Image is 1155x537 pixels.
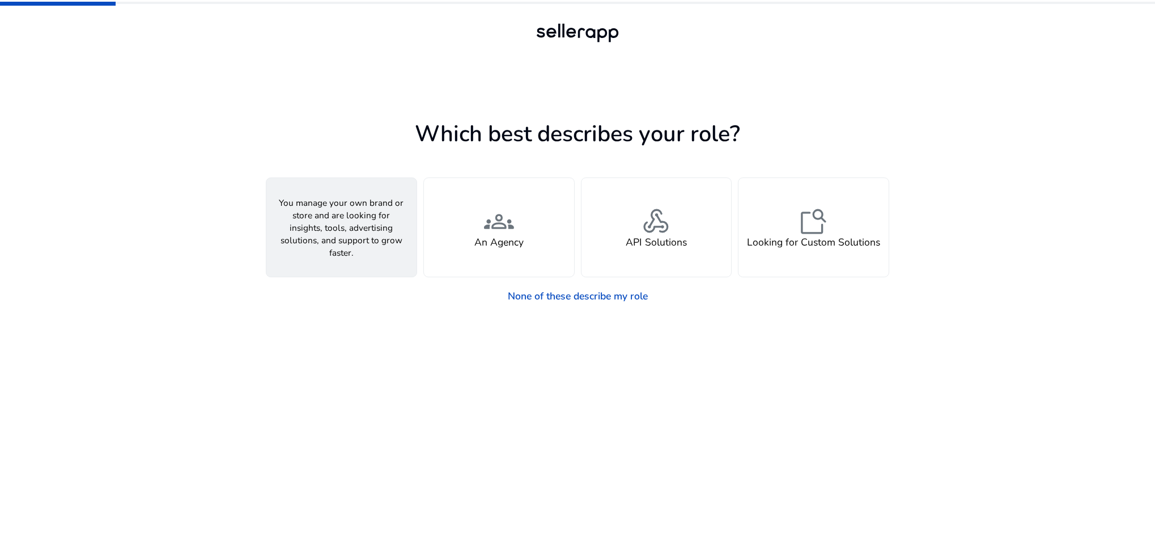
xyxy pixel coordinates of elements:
a: None of these describe my role [498,284,657,308]
button: webhookAPI Solutions [581,177,732,277]
h4: Looking for Custom Solutions [747,236,880,248]
button: groupsAn Agency [423,177,575,277]
h4: API Solutions [626,236,687,248]
h1: Which best describes your role? [266,121,889,148]
span: feature_search [799,207,829,237]
span: groups [484,207,514,237]
button: You manage your own brand or store and are looking for insights, tools, advertising solutions, an... [266,177,417,277]
h4: An Agency [474,236,524,248]
span: webhook [641,207,671,237]
button: feature_searchLooking for Custom Solutions [738,177,889,277]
